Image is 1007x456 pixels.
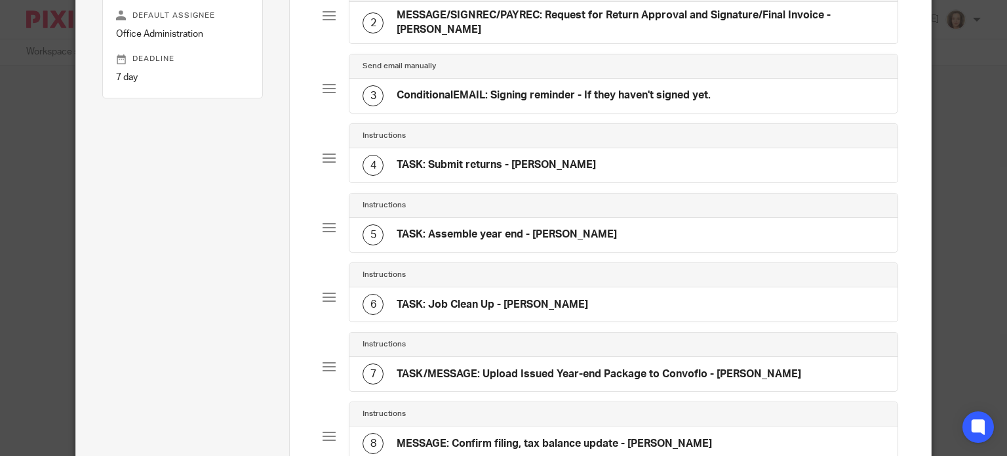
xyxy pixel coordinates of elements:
[397,298,588,312] h4: TASK: Job Clean Up - [PERSON_NAME]
[363,131,406,141] h4: Instructions
[363,363,384,384] div: 7
[397,158,596,172] h4: TASK: Submit returns - [PERSON_NAME]
[116,71,249,84] p: 7 day
[363,85,384,106] div: 3
[363,12,384,33] div: 2
[116,28,249,41] p: Office Administration
[397,367,801,381] h4: TASK/MESSAGE: Upload Issued Year-end Package to Convoflo - [PERSON_NAME]
[363,339,406,350] h4: Instructions
[363,61,436,72] h4: Send email manually
[363,433,384,454] div: 8
[397,9,884,37] h4: MESSAGE/SIGNREC/PAYREC: Request for Return Approval and Signature/Final Invoice - [PERSON_NAME]
[397,228,617,241] h4: TASK: Assemble year end - [PERSON_NAME]
[363,409,406,419] h4: Instructions
[116,54,249,64] p: Deadline
[397,437,712,451] h4: MESSAGE: Confirm filing, tax balance update - [PERSON_NAME]
[363,155,384,176] div: 4
[363,294,384,315] div: 6
[363,200,406,211] h4: Instructions
[363,270,406,280] h4: Instructions
[397,89,711,102] h4: ConditionalEMAIL: Signing reminder - If they haven't signed yet.
[363,224,384,245] div: 5
[116,10,249,21] p: Default assignee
